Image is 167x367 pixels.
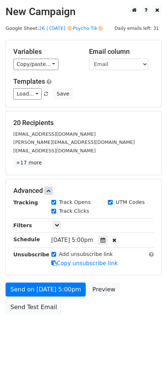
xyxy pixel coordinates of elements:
h2: New Campaign [6,6,161,18]
a: Daily emails left: 31 [112,25,161,31]
label: Add unsubscribe link [59,250,113,258]
a: Copy/paste... [13,59,58,70]
a: Send Test Email [6,300,62,314]
iframe: Chat Widget [130,332,167,367]
a: +17 more [13,158,44,167]
span: [DATE] 5:00pm [51,237,93,243]
h5: 20 Recipients [13,119,154,127]
strong: Tracking [13,200,38,205]
label: UTM Codes [116,198,144,206]
a: Templates [13,77,45,85]
label: Track Opens [59,198,91,206]
small: Google Sheet: [6,25,103,31]
a: Load... [13,88,42,100]
a: Preview [88,283,120,297]
a: Copy unsubscribe link [51,260,118,267]
strong: Filters [13,222,32,228]
strong: Unsubscribe [13,252,50,257]
span: Daily emails left: 31 [112,24,161,32]
small: [EMAIL_ADDRESS][DOMAIN_NAME] [13,148,96,153]
a: 26 | [DATE] 🔆Psycho Tik🔆 [39,25,103,31]
label: Track Clicks [59,207,89,215]
h5: Advanced [13,187,154,195]
strong: Schedule [13,236,40,242]
button: Save [53,88,72,100]
h5: Email column [89,48,154,56]
small: [PERSON_NAME][EMAIL_ADDRESS][DOMAIN_NAME] [13,139,135,145]
a: Send on [DATE] 5:00pm [6,283,86,297]
h5: Variables [13,48,78,56]
small: [EMAIL_ADDRESS][DOMAIN_NAME] [13,131,96,137]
